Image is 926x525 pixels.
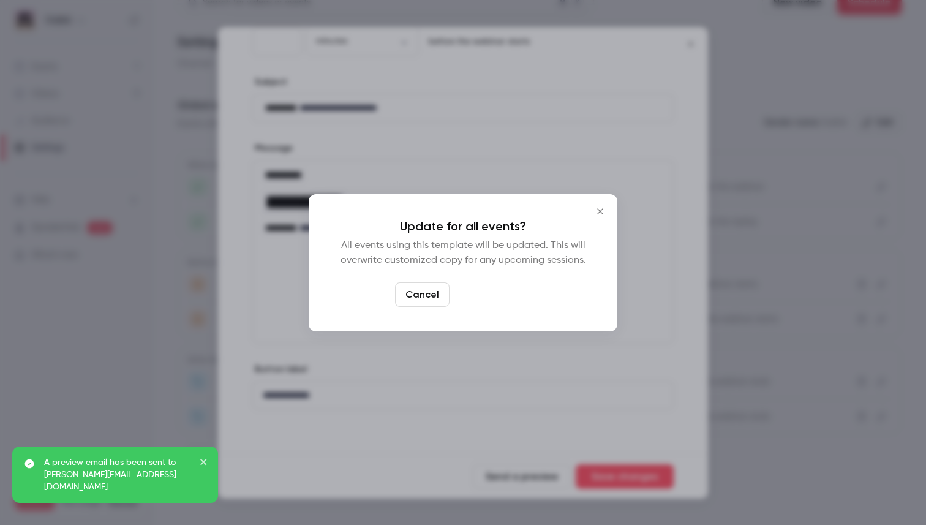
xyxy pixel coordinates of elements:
button: Yes, update [454,282,532,307]
button: close [200,456,208,471]
p: All events using this template will be updated. This will overwrite customized copy for any upcom... [333,238,593,268]
p: Update for all events? [333,219,593,233]
button: Cancel [395,282,450,307]
button: Close [588,199,612,224]
p: A preview email has been sent to [PERSON_NAME][EMAIL_ADDRESS][DOMAIN_NAME] [44,456,191,493]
